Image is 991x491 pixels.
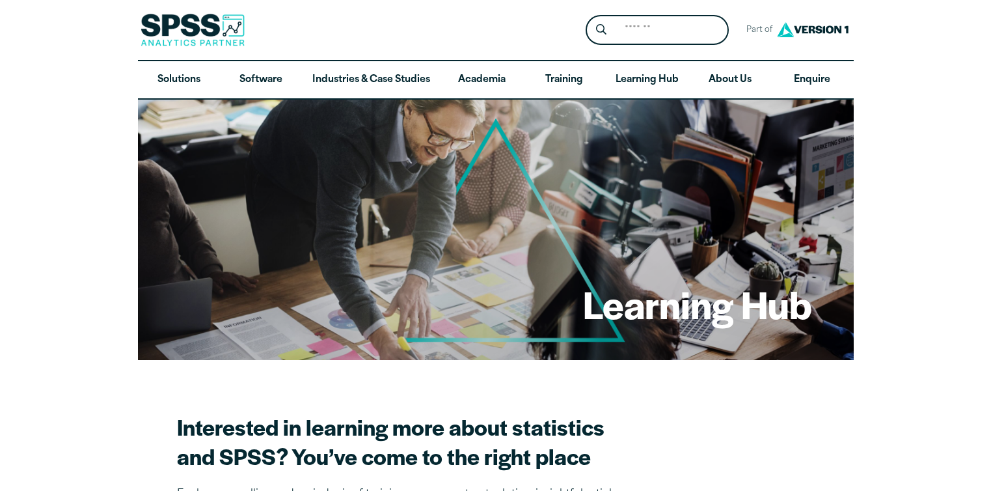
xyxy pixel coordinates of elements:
h2: Interested in learning more about statistics and SPSS? You’ve come to the right place [177,412,632,471]
a: Learning Hub [605,61,689,99]
h1: Learning Hub [583,279,812,330]
a: Training [523,61,604,99]
a: About Us [689,61,771,99]
nav: Desktop version of site main menu [138,61,854,99]
a: Industries & Case Studies [302,61,441,99]
a: Solutions [138,61,220,99]
img: SPSS Analytics Partner [141,14,245,46]
form: Site Header Search Form [586,15,729,46]
a: Academia [441,61,523,99]
img: Version1 Logo [774,18,852,42]
button: Search magnifying glass icon [589,18,613,42]
svg: Search magnifying glass icon [596,24,606,35]
span: Part of [739,21,774,40]
a: Software [220,61,302,99]
a: Enquire [771,61,853,99]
